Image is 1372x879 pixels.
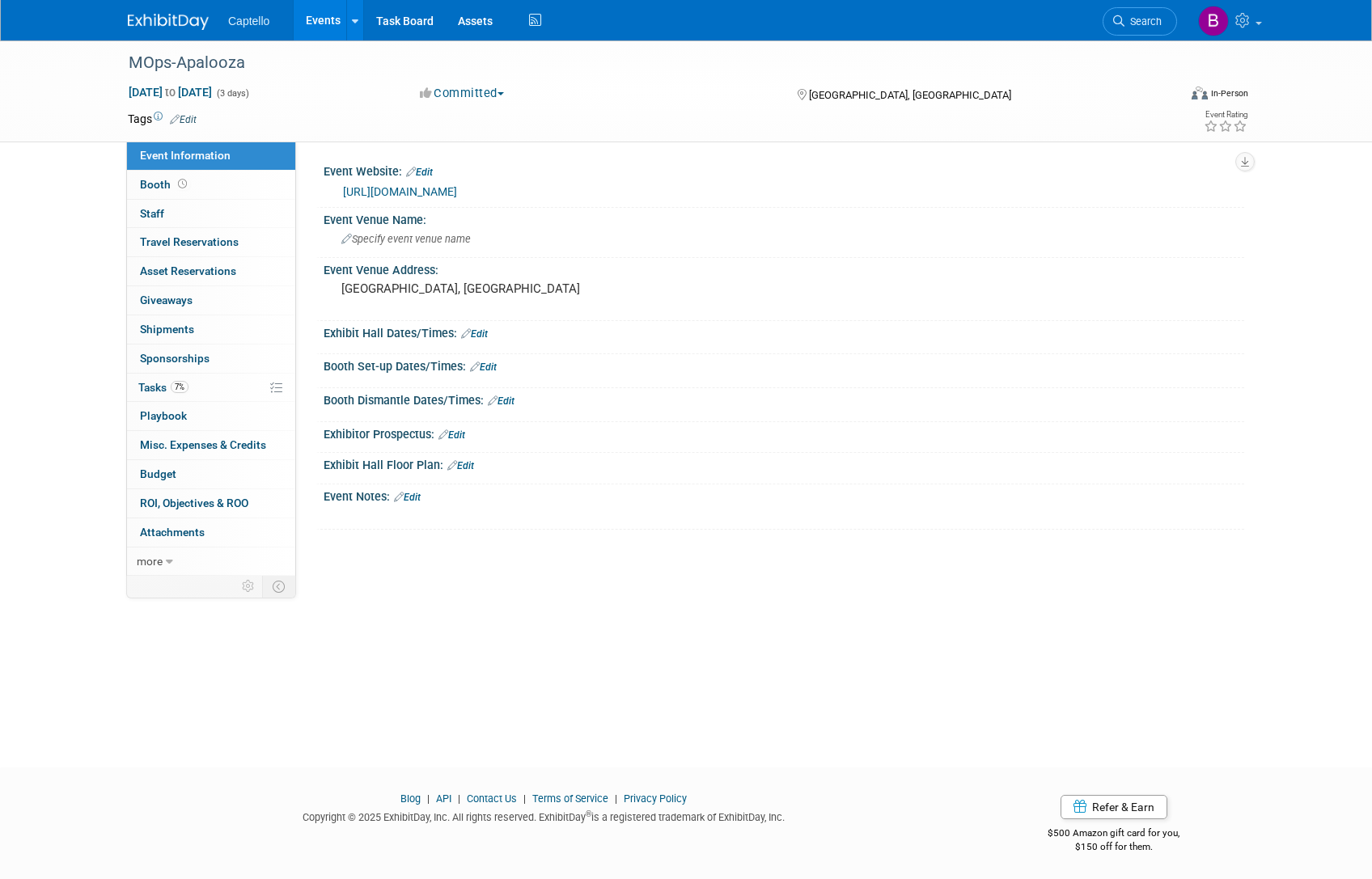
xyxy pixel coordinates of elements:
a: API [436,792,451,805]
div: Event Format [1082,84,1248,108]
div: Exhibit Hall Floor Plan: [324,453,1244,474]
a: Privacy Policy [624,792,687,805]
a: Refer & Earn [1061,795,1167,819]
span: Shipments [140,323,194,336]
div: Event Website: [324,159,1244,180]
div: Event Venue Address: [324,258,1244,278]
span: Booth not reserved yet [175,178,190,190]
div: Exhibitor Prospectus: [324,422,1244,443]
a: Shipments [127,315,295,344]
span: ROI, Objectives & ROO [140,497,248,509]
span: [GEOGRAPHIC_DATA], [GEOGRAPHIC_DATA] [809,89,1011,101]
div: Event Venue Name: [324,208,1244,228]
span: Tasks [138,381,188,394]
a: Attachments [127,518,295,547]
span: Event Information [140,149,231,162]
div: Copyright © 2025 ExhibitDay, Inc. All rights reserved. ExhibitDay is a registered trademark of Ex... [128,806,959,825]
td: Tags [128,111,197,127]
a: Booth [127,171,295,199]
a: Playbook [127,402,295,430]
a: Edit [447,460,474,471]
a: ROI, Objectives & ROO [127,489,295,518]
span: Specify event venue name [341,233,471,245]
div: Booth Set-up Dates/Times: [324,354,1244,375]
div: $500 Amazon gift card for you, [984,816,1245,853]
span: Asset Reservations [140,264,236,277]
span: | [611,792,621,805]
span: Search [1124,15,1162,27]
a: Travel Reservations [127,228,295,256]
span: | [423,792,434,805]
div: Exhibit Hall Dates/Times: [324,321,1244,342]
span: Attachments [140,526,205,539]
a: Budget [127,460,295,488]
div: In-Person [1210,87,1248,99]
span: Booth [140,178,190,191]
pre: [GEOGRAPHIC_DATA], [GEOGRAPHIC_DATA] [341,281,689,296]
div: Booth Dismantle Dates/Times: [324,388,1244,409]
a: Blog [400,792,421,805]
a: Event Information [127,142,295,170]
img: Brad Froese [1198,6,1229,36]
a: Sponsorships [127,344,295,373]
span: Playbook [140,409,187,422]
span: Giveaways [140,294,193,306]
div: MOps-Apalooza [123,49,1153,78]
a: Edit [406,167,433,178]
a: Contact Us [467,792,517,805]
span: more [137,555,163,568]
img: Format-Inperson.png [1192,87,1208,99]
div: Event Notes: [324,484,1244,505]
div: Event Rating [1204,111,1247,119]
span: Budget [140,467,176,480]
a: more [127,547,295,576]
span: | [454,792,464,805]
a: [URL][DOMAIN_NAME] [343,185,457,198]
span: [DATE] [DATE] [128,85,213,99]
span: | [519,792,530,805]
a: Edit [461,328,488,340]
a: Terms of Service [532,792,608,805]
button: Committed [414,85,510,102]
img: ExhibitDay [128,14,209,30]
span: Sponsorships [140,352,210,365]
span: to [163,86,178,99]
span: Misc. Expenses & Credits [140,438,266,451]
a: Edit [488,395,514,407]
a: Edit [394,492,421,503]
span: 7% [171,381,188,393]
a: Search [1103,7,1177,36]
a: Staff [127,200,295,228]
a: Misc. Expenses & Credits [127,431,295,459]
a: Edit [438,429,465,441]
td: Toggle Event Tabs [263,576,296,597]
a: Edit [170,114,197,125]
a: Giveaways [127,286,295,315]
div: $150 off for them. [984,840,1245,854]
span: (3 days) [215,88,249,99]
a: Tasks7% [127,374,295,402]
sup: ® [586,809,591,818]
span: Travel Reservations [140,235,239,248]
a: Edit [470,361,497,373]
td: Personalize Event Tab Strip [235,576,263,597]
a: Asset Reservations [127,257,295,285]
span: Captello [228,15,269,27]
span: Staff [140,207,164,220]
